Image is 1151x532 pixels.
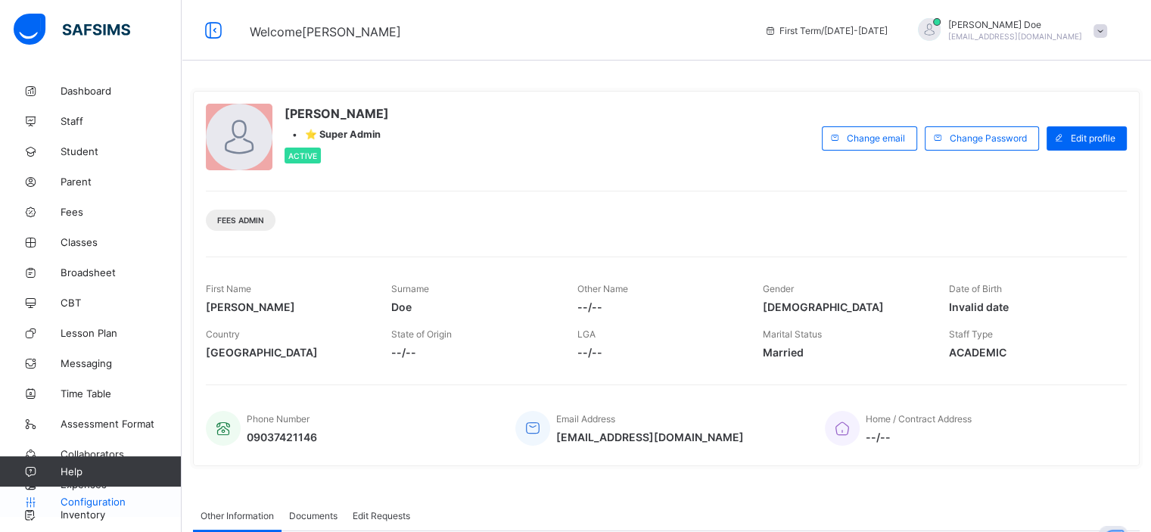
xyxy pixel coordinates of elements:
[247,413,310,425] span: Phone Number
[288,151,317,160] span: Active
[61,418,182,430] span: Assessment Format
[61,145,182,157] span: Student
[866,431,972,443] span: --/--
[949,283,1002,294] span: Date of Birth
[206,283,251,294] span: First Name
[61,387,182,400] span: Time Table
[577,328,596,340] span: LGA
[285,106,389,121] span: [PERSON_NAME]
[949,300,1112,313] span: Invalid date
[763,328,822,340] span: Marital Status
[847,132,905,144] span: Change email
[289,510,338,521] span: Documents
[61,448,182,460] span: Collaborators
[391,300,554,313] span: Doe
[201,510,274,521] span: Other Information
[61,206,182,218] span: Fees
[556,413,615,425] span: Email Address
[61,176,182,188] span: Parent
[556,431,744,443] span: [EMAIL_ADDRESS][DOMAIN_NAME]
[1071,132,1115,144] span: Edit profile
[353,510,410,521] span: Edit Requests
[61,496,181,508] span: Configuration
[391,283,429,294] span: Surname
[948,32,1082,41] span: [EMAIL_ADDRESS][DOMAIN_NAME]
[305,129,381,140] span: ⭐ Super Admin
[61,236,182,248] span: Classes
[285,129,389,140] div: •
[577,283,628,294] span: Other Name
[763,346,925,359] span: Married
[61,327,182,339] span: Lesson Plan
[577,346,740,359] span: --/--
[61,357,182,369] span: Messaging
[14,14,130,45] img: safsims
[217,216,264,225] span: Fees Admin
[247,431,317,443] span: 09037421146
[577,300,740,313] span: --/--
[950,132,1027,144] span: Change Password
[763,283,794,294] span: Gender
[206,328,240,340] span: Country
[948,19,1082,30] span: [PERSON_NAME] Doe
[61,115,182,127] span: Staff
[764,25,888,36] span: session/term information
[61,465,181,478] span: Help
[1090,479,1136,524] button: Open asap
[763,300,925,313] span: [DEMOGRAPHIC_DATA]
[61,297,182,309] span: CBT
[866,413,972,425] span: Home / Contract Address
[206,346,369,359] span: [GEOGRAPHIC_DATA]
[391,328,452,340] span: State of Origin
[61,266,182,278] span: Broadsheet
[61,85,182,97] span: Dashboard
[206,300,369,313] span: [PERSON_NAME]
[250,24,401,39] span: Welcome [PERSON_NAME]
[903,18,1115,43] div: JohnDoe
[391,346,554,359] span: --/--
[949,346,1112,359] span: ACADEMIC
[949,328,993,340] span: Staff Type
